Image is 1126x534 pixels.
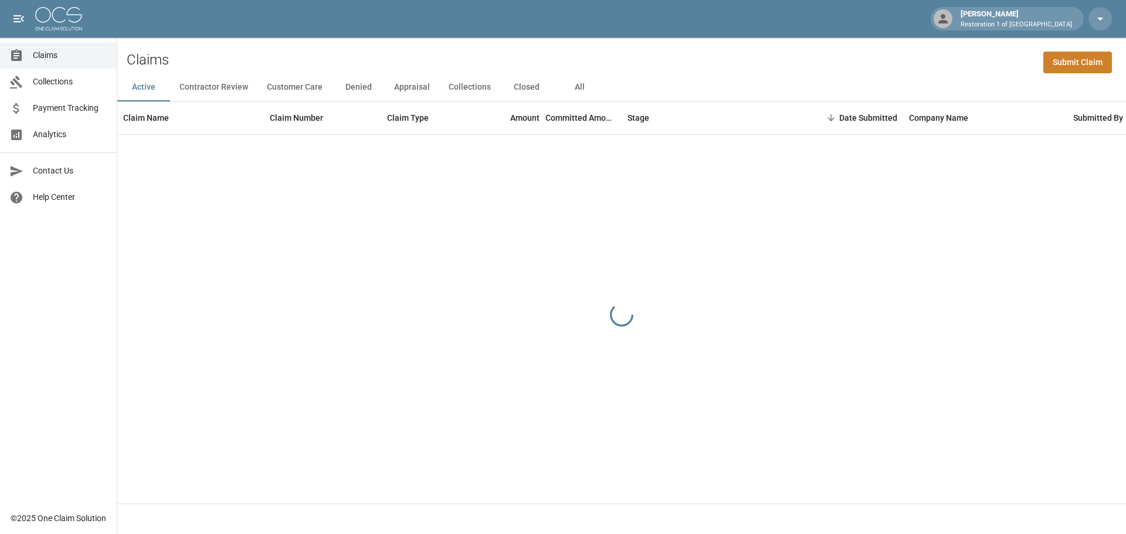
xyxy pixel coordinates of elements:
[628,101,649,134] div: Stage
[381,101,469,134] div: Claim Type
[332,73,385,101] button: Denied
[798,101,903,134] div: Date Submitted
[1073,101,1123,134] div: Submitted By
[11,512,106,524] div: © 2025 One Claim Solution
[961,20,1072,30] p: Restoration 1 of [GEOGRAPHIC_DATA]
[264,101,381,134] div: Claim Number
[823,110,839,126] button: Sort
[33,76,107,88] span: Collections
[33,102,107,114] span: Payment Tracking
[33,128,107,141] span: Analytics
[170,73,257,101] button: Contractor Review
[500,73,553,101] button: Closed
[385,73,439,101] button: Appraisal
[33,49,107,62] span: Claims
[903,101,1067,134] div: Company Name
[117,101,264,134] div: Claim Name
[956,8,1077,29] div: [PERSON_NAME]
[622,101,798,134] div: Stage
[1043,52,1112,73] a: Submit Claim
[387,101,429,134] div: Claim Type
[127,52,169,69] h2: Claims
[469,101,545,134] div: Amount
[839,101,897,134] div: Date Submitted
[123,101,169,134] div: Claim Name
[439,73,500,101] button: Collections
[545,101,616,134] div: Committed Amount
[7,7,30,30] button: open drawer
[553,73,606,101] button: All
[270,101,323,134] div: Claim Number
[33,191,107,203] span: Help Center
[117,73,1126,101] div: dynamic tabs
[909,101,968,134] div: Company Name
[257,73,332,101] button: Customer Care
[117,73,170,101] button: Active
[33,165,107,177] span: Contact Us
[510,101,540,134] div: Amount
[35,7,82,30] img: ocs-logo-white-transparent.png
[545,101,622,134] div: Committed Amount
